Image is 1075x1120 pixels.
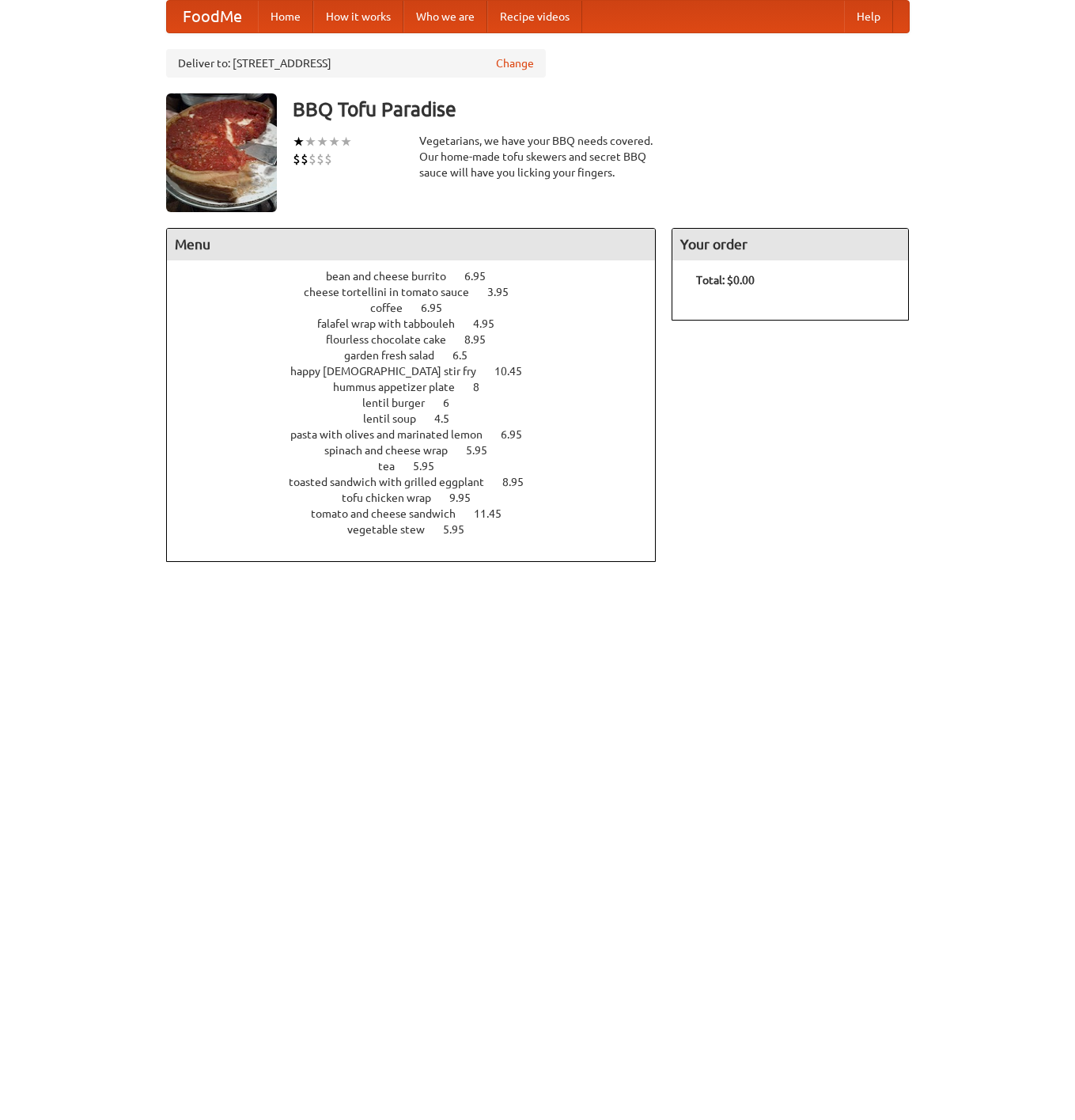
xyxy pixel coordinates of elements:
[464,333,502,346] span: 8.95
[308,150,316,168] li: $
[443,397,465,409] span: 6
[317,317,471,330] span: falafel wrap with tabbouleh
[494,365,538,378] span: 10.45
[258,1,313,32] a: Home
[301,150,308,168] li: $
[344,349,497,362] a: garden fresh salad 6.5
[844,1,893,32] a: Help
[487,286,524,298] span: 3.95
[501,428,538,441] span: 6.95
[328,133,340,150] li: ★
[304,286,538,298] a: cheese tortellini in tomato sauce 3.95
[672,229,908,260] h4: Your order
[324,444,517,457] a: spinach and cheese wrap 5.95
[502,476,539,488] span: 8.95
[419,133,657,180] div: Vegetarians, we have your BBQ needs covered. Our home-made tofu skewers and secret BBQ sauce will...
[466,444,503,457] span: 5.95
[696,274,755,287] b: Total: $0.00
[347,523,494,536] a: vegetable stew 5.95
[324,444,464,457] span: spinach and cheese wrap
[403,1,487,32] a: Who we are
[413,460,450,473] span: 5.95
[378,460,411,473] span: tea
[342,492,447,504] span: tofu chicken wrap
[293,133,305,150] li: ★
[473,317,510,330] span: 4.95
[166,49,546,78] div: Deliver to: [STREET_ADDRESS]
[326,270,462,283] span: bean and cheese burrito
[421,302,458,314] span: 6.95
[363,412,432,425] span: lentil soup
[452,349,483,362] span: 6.5
[317,317,524,330] a: falafel wrap with tabbouleh 4.95
[293,150,301,168] li: $
[370,302,471,314] a: coffee 6.95
[449,492,486,504] span: 9.95
[333,381,471,393] span: hummus appetizer plate
[474,507,517,520] span: 11.45
[344,349,450,362] span: garden fresh salad
[487,1,582,32] a: Recipe videos
[311,507,471,520] span: tomato and cheese sandwich
[289,476,500,488] span: toasted sandwich with grilled eggplant
[290,428,498,441] span: pasta with olives and marinated lemon
[326,333,462,346] span: flourless chocolate cake
[362,397,441,409] span: lentil burger
[362,397,479,409] a: lentil burger 6
[363,412,479,425] a: lentil soup 4.5
[304,286,485,298] span: cheese tortellini in tomato sauce
[378,460,464,473] a: tea 5.95
[313,1,403,32] a: How it works
[342,492,500,504] a: tofu chicken wrap 9.95
[290,365,492,378] span: happy [DEMOGRAPHIC_DATA] stir fry
[290,428,551,441] a: pasta with olives and marinated lemon 6.95
[340,133,352,150] li: ★
[305,133,316,150] li: ★
[473,381,495,393] span: 8
[293,93,910,125] h3: BBQ Tofu Paradise
[167,1,258,32] a: FoodMe
[434,412,465,425] span: 4.5
[324,150,332,168] li: $
[326,270,515,283] a: bean and cheese burrito 6.95
[289,476,553,488] a: toasted sandwich with grilled eggplant 8.95
[166,93,277,212] img: angular.jpg
[326,333,515,346] a: flourless chocolate cake 8.95
[464,270,502,283] span: 6.95
[333,381,509,393] a: hummus appetizer plate 8
[370,302,418,314] span: coffee
[316,133,328,150] li: ★
[167,229,656,260] h4: Menu
[443,523,480,536] span: 5.95
[311,507,531,520] a: tomato and cheese sandwich 11.45
[290,365,551,378] a: happy [DEMOGRAPHIC_DATA] stir fry 10.45
[496,55,534,71] a: Change
[347,523,441,536] span: vegetable stew
[316,150,324,168] li: $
